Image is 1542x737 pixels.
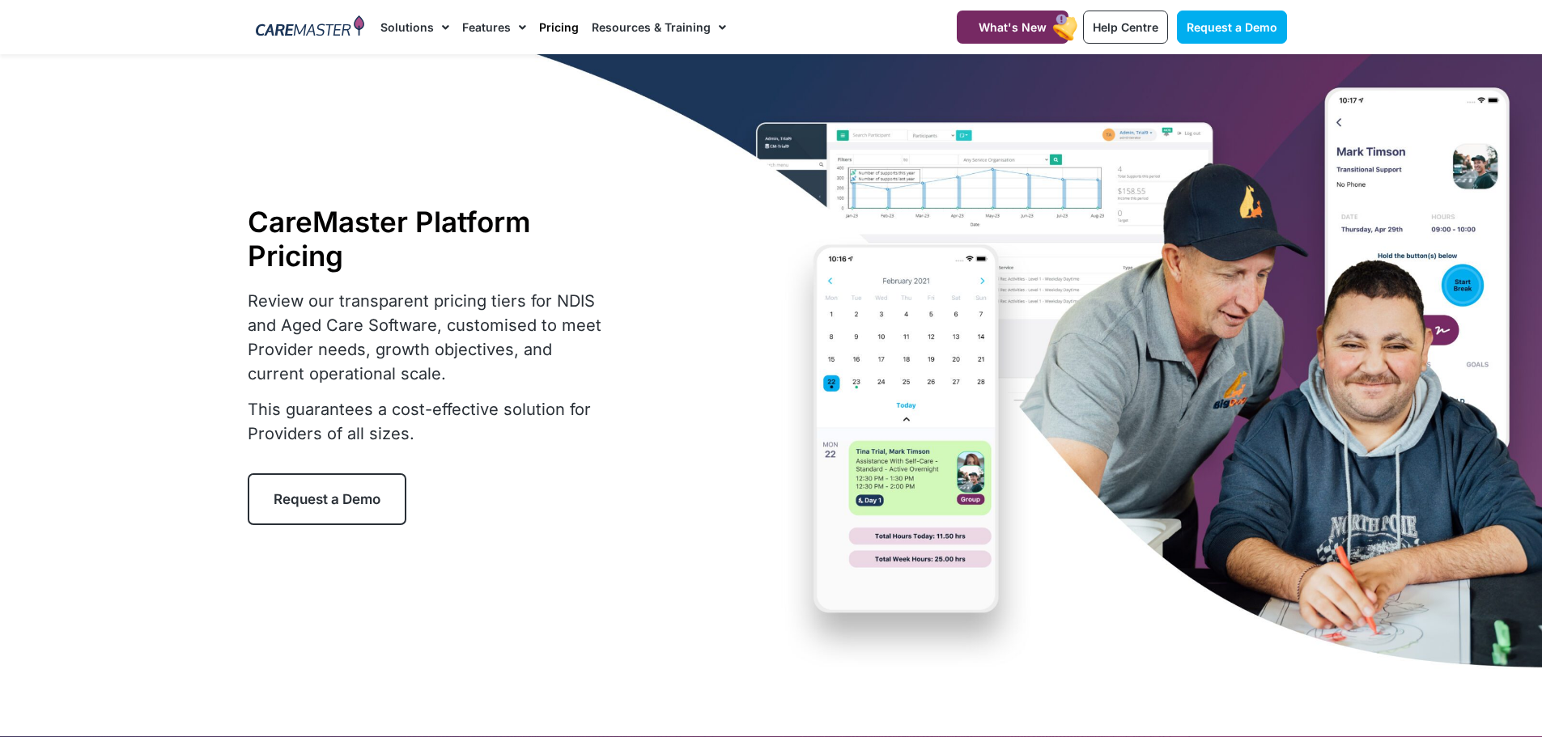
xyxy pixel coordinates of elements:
[1093,20,1158,34] span: Help Centre
[957,11,1068,44] a: What's New
[274,491,380,507] span: Request a Demo
[248,473,406,525] a: Request a Demo
[248,289,612,386] p: Review our transparent pricing tiers for NDIS and Aged Care Software, customised to meet Provider...
[1177,11,1287,44] a: Request a Demo
[979,20,1047,34] span: What's New
[248,205,612,273] h1: CareMaster Platform Pricing
[1083,11,1168,44] a: Help Centre
[1187,20,1277,34] span: Request a Demo
[256,15,365,40] img: CareMaster Logo
[248,397,612,446] p: This guarantees a cost-effective solution for Providers of all sizes.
